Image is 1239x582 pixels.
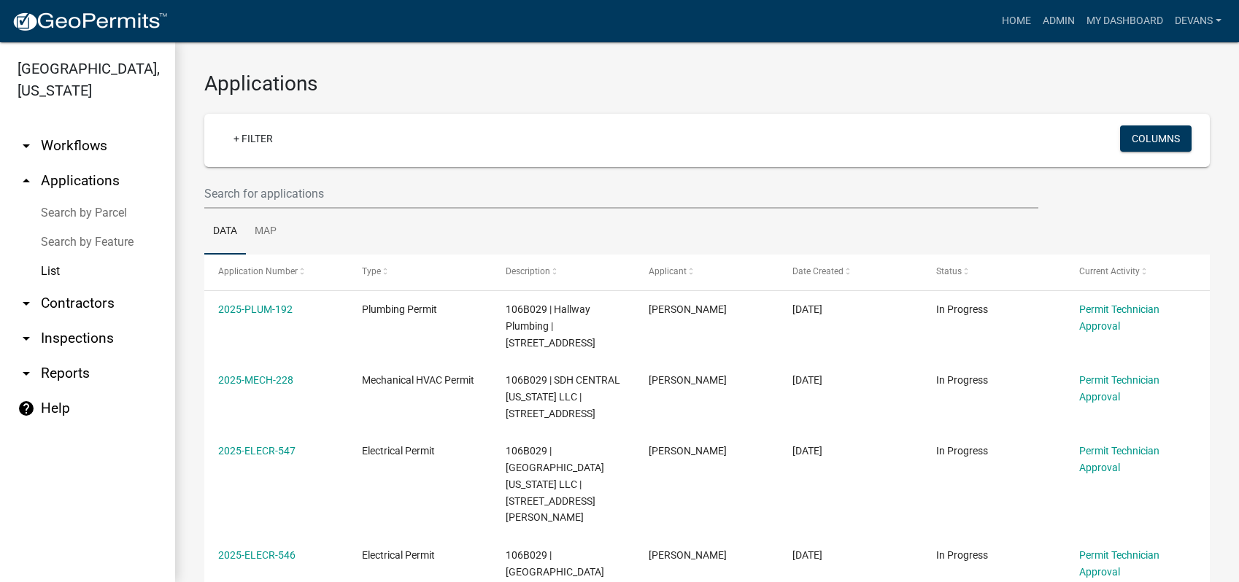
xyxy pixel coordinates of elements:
[18,295,35,312] i: arrow_drop_down
[1079,266,1140,276] span: Current Activity
[1079,445,1159,473] a: Permit Technician Approval
[779,255,922,290] datatable-header-cell: Date Created
[204,209,246,255] a: Data
[936,266,962,276] span: Status
[649,303,727,315] span: Justin
[362,445,435,457] span: Electrical Permit
[1079,303,1159,332] a: Permit Technician Approval
[218,374,293,386] a: 2025-MECH-228
[1037,7,1081,35] a: Admin
[204,71,1210,96] h3: Applications
[996,7,1037,35] a: Home
[792,445,822,457] span: 09/23/2025
[204,255,348,290] datatable-header-cell: Application Number
[649,374,727,386] span: Justin
[922,255,1066,290] datatable-header-cell: Status
[649,549,727,561] span: Justin
[792,549,822,561] span: 09/23/2025
[18,365,35,382] i: arrow_drop_down
[18,400,35,417] i: help
[506,303,595,349] span: 106B029 | Hallway Plumbing | 5750 Commerce BLVD STE 300
[1079,374,1159,403] a: Permit Technician Approval
[348,255,492,290] datatable-header-cell: Type
[362,549,435,561] span: Electrical Permit
[1120,125,1192,152] button: Columns
[1081,7,1169,35] a: My Dashboard
[792,266,844,276] span: Date Created
[362,266,381,276] span: Type
[362,374,474,386] span: Mechanical HVAC Permit
[792,374,822,386] span: 09/23/2025
[1079,549,1159,578] a: Permit Technician Approval
[491,255,635,290] datatable-header-cell: Description
[936,445,988,457] span: In Progress
[1065,255,1209,290] datatable-header-cell: Current Activity
[506,374,620,419] span: 106B029 | SDH CENTRAL GEORGIA LLC | 1648 Old 41 HWY
[1169,7,1227,35] a: devans
[649,266,687,276] span: Applicant
[218,303,293,315] a: 2025-PLUM-192
[936,303,988,315] span: In Progress
[635,255,779,290] datatable-header-cell: Applicant
[218,266,298,276] span: Application Number
[936,549,988,561] span: In Progress
[246,209,285,255] a: Map
[936,374,988,386] span: In Progress
[18,172,35,190] i: arrow_drop_up
[218,445,296,457] a: 2025-ELECR-547
[204,179,1038,209] input: Search for applications
[18,330,35,347] i: arrow_drop_down
[792,303,822,315] span: 09/23/2025
[506,445,604,523] span: 106B029 | SDH CENTRAL GEORGIA LLC | 2627 Holly Street
[222,125,285,152] a: + Filter
[506,266,550,276] span: Description
[18,137,35,155] i: arrow_drop_down
[649,445,727,457] span: Justin
[362,303,437,315] span: Plumbing Permit
[218,549,296,561] a: 2025-ELECR-546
